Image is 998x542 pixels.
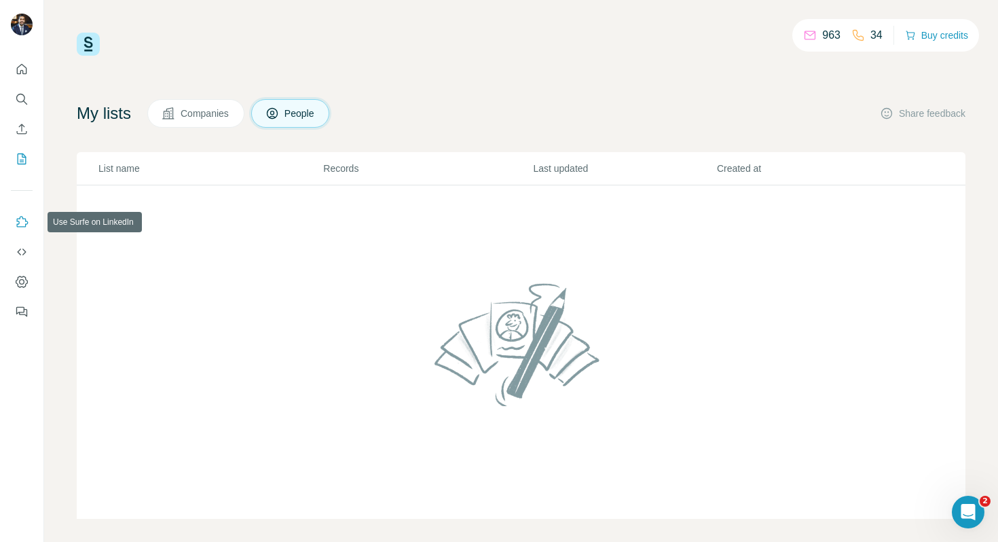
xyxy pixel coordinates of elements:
[323,162,532,175] p: Records
[980,496,991,507] span: 2
[11,14,33,35] img: Avatar
[77,103,131,124] h4: My lists
[905,26,968,45] button: Buy credits
[77,33,100,56] img: Surfe Logo
[11,210,33,234] button: Use Surfe on LinkedIn
[870,27,883,43] p: 34
[11,240,33,264] button: Use Surfe API
[429,272,614,417] img: No lists found
[11,117,33,141] button: Enrich CSV
[880,107,965,120] button: Share feedback
[11,87,33,111] button: Search
[181,107,230,120] span: Companies
[11,300,33,324] button: Feedback
[284,107,316,120] span: People
[952,496,984,528] iframe: Intercom live chat
[533,162,715,175] p: Last updated
[98,162,322,175] p: List name
[822,27,840,43] p: 963
[11,270,33,294] button: Dashboard
[11,57,33,82] button: Quick start
[717,162,899,175] p: Created at
[11,147,33,171] button: My lists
